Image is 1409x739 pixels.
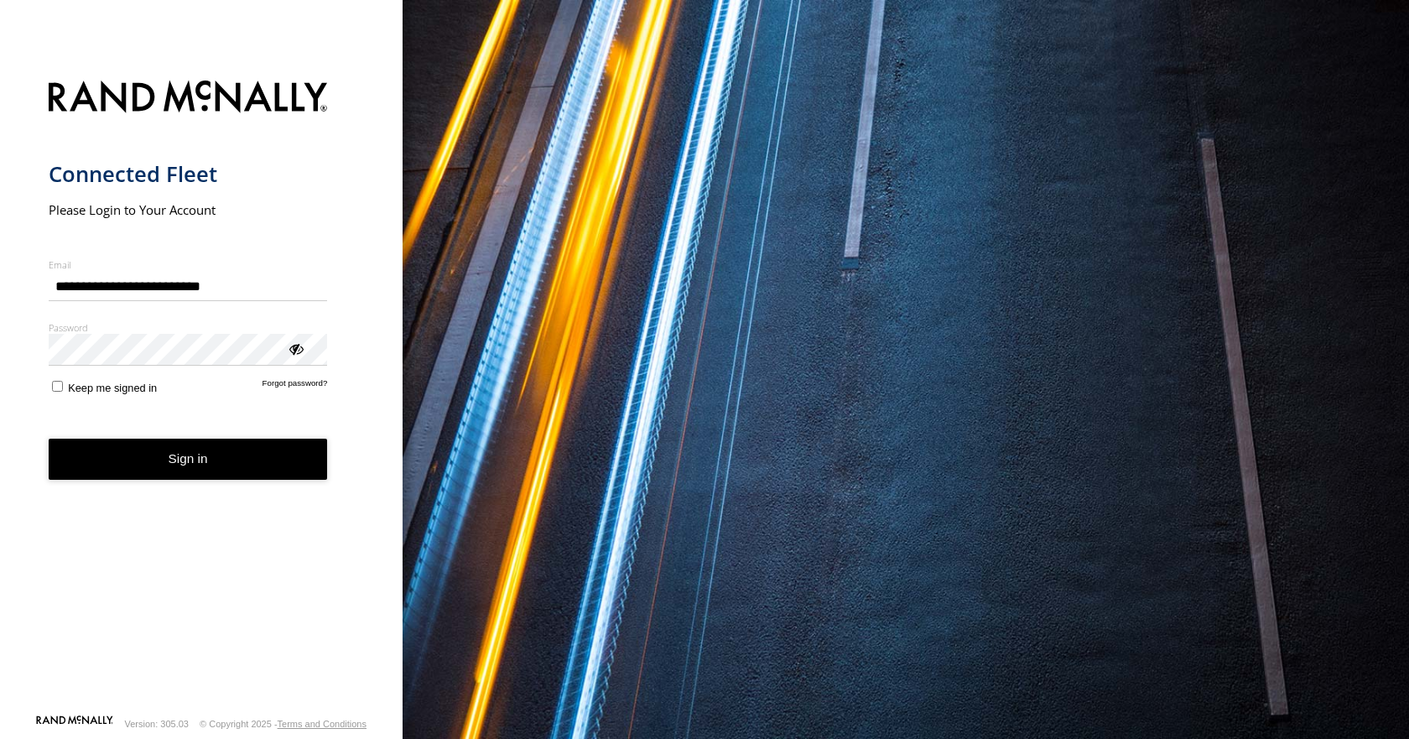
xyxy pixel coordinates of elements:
button: Sign in [49,439,328,480]
span: Keep me signed in [68,382,157,394]
div: ViewPassword [287,340,304,356]
a: Visit our Website [36,716,113,732]
a: Terms and Conditions [278,719,367,729]
label: Email [49,258,328,271]
input: Keep me signed in [52,381,63,392]
div: © Copyright 2025 - [200,719,367,729]
label: Password [49,321,328,334]
h2: Please Login to Your Account [49,201,328,218]
img: Rand McNally [49,77,328,120]
h1: Connected Fleet [49,160,328,188]
a: Forgot password? [263,378,328,394]
form: main [49,70,355,714]
div: Version: 305.03 [125,719,189,729]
